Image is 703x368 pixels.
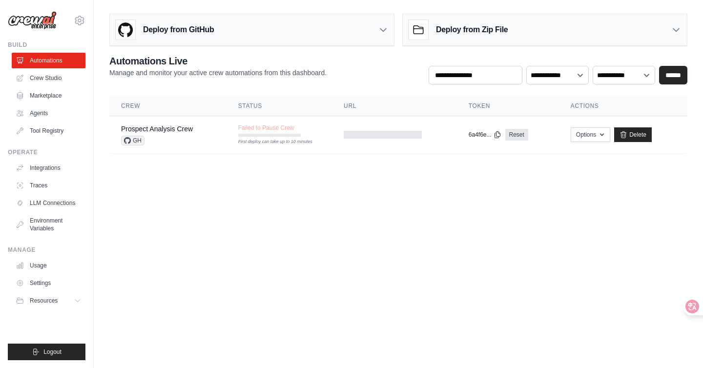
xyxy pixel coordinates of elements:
[143,24,214,36] h3: Deploy from GitHub
[12,275,85,291] a: Settings
[12,213,85,236] a: Environment Variables
[30,297,58,305] span: Resources
[654,321,703,368] iframe: Chat Widget
[116,20,135,40] img: GitHub Logo
[109,54,327,68] h2: Automations Live
[469,131,501,139] button: 6a4f6e...
[559,96,687,116] th: Actions
[12,258,85,273] a: Usage
[12,88,85,103] a: Marketplace
[12,123,85,139] a: Tool Registry
[43,348,62,356] span: Logout
[8,344,85,360] button: Logout
[436,24,508,36] h3: Deploy from Zip File
[8,41,85,49] div: Build
[457,96,559,116] th: Token
[12,160,85,176] a: Integrations
[238,139,301,145] div: First deploy can take up to 10 minutes
[654,321,703,368] div: 聊天小组件
[12,105,85,121] a: Agents
[227,96,332,116] th: Status
[12,195,85,211] a: LLM Connections
[109,96,227,116] th: Crew
[12,293,85,308] button: Resources
[121,136,145,145] span: GH
[12,53,85,68] a: Automations
[8,246,85,254] div: Manage
[571,127,610,142] button: Options
[12,178,85,193] a: Traces
[12,70,85,86] a: Crew Studio
[121,125,193,133] a: Prospect Analysis Crew
[8,148,85,156] div: Operate
[505,129,528,141] a: Reset
[109,68,327,78] p: Manage and monitor your active crew automations from this dashboard.
[8,11,57,30] img: Logo
[238,124,294,132] span: Failed to Pause Crew
[332,96,457,116] th: URL
[614,127,652,142] a: Delete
